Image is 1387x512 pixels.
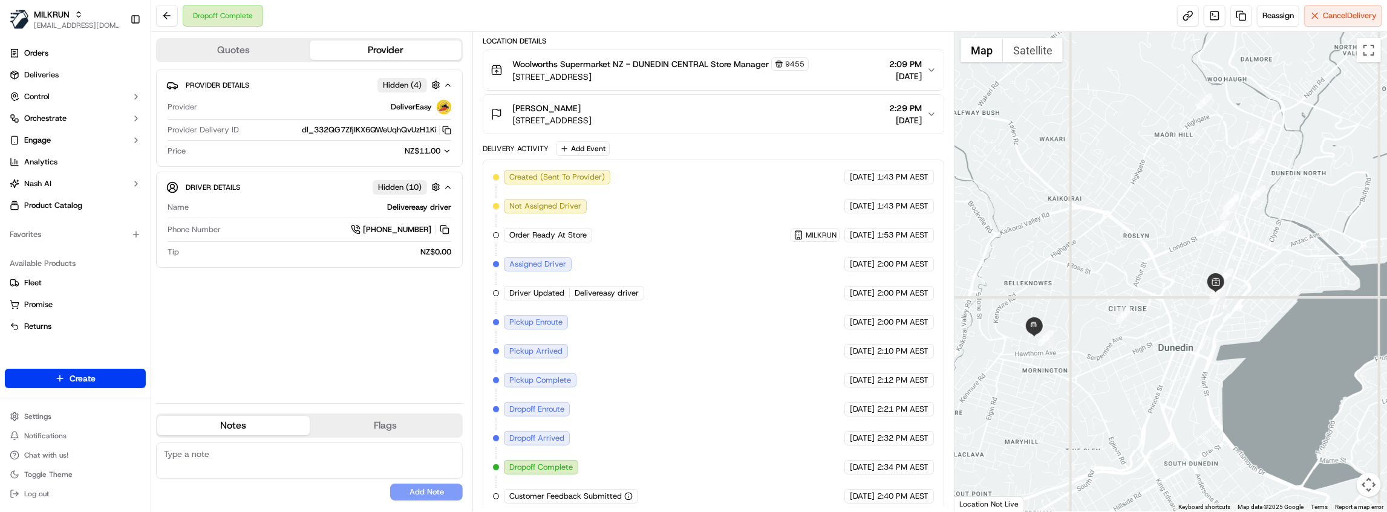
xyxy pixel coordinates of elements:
span: 2:32 PM AEST [877,433,928,444]
span: 2:10 PM AEST [877,346,928,357]
span: [DATE] [850,230,875,241]
button: MILKRUNMILKRUN[EMAIL_ADDRESS][DOMAIN_NAME] [5,5,125,34]
span: 2:21 PM AEST [877,404,928,415]
span: DeliverEasy [391,102,432,112]
span: 1:43 PM AEST [877,201,928,212]
div: 12 [1038,330,1054,346]
span: Reassign [1262,10,1294,21]
span: Pickup Enroute [509,317,563,328]
a: Deliveries [5,65,146,85]
span: Driver Updated [509,288,564,299]
button: Woolworths Supermarket NZ - DUNEDIN CENTRAL Store Manager9455[STREET_ADDRESS]2:09 PM[DATE] [483,50,944,90]
span: Analytics [24,157,57,167]
span: [DATE] [850,172,875,183]
img: delivereasy_logo.png [437,100,451,114]
span: [DATE] [889,114,922,126]
div: 11 [1116,307,1132,323]
span: 2:00 PM AEST [877,317,928,328]
div: Delivery Activity [483,144,549,154]
button: Driver DetailsHidden (10) [166,177,452,197]
div: 5 [1210,282,1225,298]
span: Promise [24,299,53,310]
button: Notes [157,416,310,435]
span: Created (Sent To Provider) [509,172,605,183]
span: [DATE] [850,462,875,473]
span: Phone Number [168,224,221,235]
span: Provider [168,102,197,112]
button: Settings [5,408,146,425]
span: Delivereasy driver [575,288,639,299]
a: Terms (opens in new tab) [1311,504,1328,510]
div: 1 [1196,94,1212,109]
span: [DATE] [889,70,922,82]
a: Analytics [5,152,146,172]
span: [DATE] [850,491,875,502]
button: Chat with us! [5,447,146,464]
span: Not Assigned Driver [509,201,581,212]
span: Pickup Arrived [509,346,563,357]
span: 2:00 PM AEST [877,288,928,299]
span: Settings [24,412,51,421]
span: [PHONE_NUMBER] [363,224,431,235]
a: Open this area in Google Maps (opens a new window) [958,496,997,511]
span: Dropoff Enroute [509,404,564,415]
span: Chat with us! [24,450,68,460]
span: [DATE] [850,404,875,415]
button: Hidden (4) [377,77,443,92]
div: Delivereasy driver [194,202,451,213]
div: 3 [1250,186,1266,201]
span: 2:12 PM AEST [877,375,928,386]
span: [STREET_ADDRESS] [512,71,809,83]
span: 1:53 PM AEST [877,230,928,241]
span: 9455 [785,59,804,69]
button: Orchestrate [5,109,146,128]
a: Orders [5,44,146,63]
div: Location Not Live [955,496,1024,511]
a: Promise [10,299,141,310]
span: Deliveries [24,70,59,80]
button: Toggle Theme [5,466,146,483]
span: Provider Details [186,80,249,90]
span: Woolworths Supermarket NZ - DUNEDIN CENTRAL Store Manager [512,58,769,70]
span: MILKRUN [806,230,837,240]
div: Location Details [483,36,944,46]
span: Log out [24,489,49,499]
a: Fleet [10,277,141,288]
span: [EMAIL_ADDRESS][DOMAIN_NAME] [34,21,120,30]
div: 4 [1210,289,1225,305]
button: Show satellite imagery [1003,38,1063,62]
button: Engage [5,131,146,150]
button: Fleet [5,273,146,293]
button: NZ$11.00 [345,146,451,157]
span: [DATE] [850,317,875,328]
span: Provider Delivery ID [168,125,239,135]
button: Map camera controls [1357,473,1381,497]
span: Orchestrate [24,113,67,124]
a: Report a map error [1335,504,1383,510]
span: Control [24,91,50,102]
button: Control [5,87,146,106]
button: Keyboard shortcuts [1178,503,1230,511]
span: Map data ©2025 Google [1238,504,1304,510]
button: Hidden (10) [373,180,443,195]
span: Assigned Driver [509,259,566,270]
button: Create [5,369,146,388]
span: Driver Details [186,183,240,192]
button: Notifications [5,427,146,444]
button: Reassign [1257,5,1299,27]
span: [PERSON_NAME] [512,102,581,114]
button: MILKRUN [34,8,70,21]
span: [DATE] [850,433,875,444]
a: Returns [10,321,141,332]
span: Cancel Delivery [1323,10,1377,21]
span: Dropoff Complete [509,462,573,473]
span: [DATE] [850,375,875,386]
span: 2:00 PM AEST [877,259,928,270]
div: 6 [1218,268,1233,284]
div: 9 [1223,196,1239,212]
div: 7 [1224,193,1239,209]
div: NZ$0.00 [184,247,451,258]
span: Create [70,372,96,384]
button: Promise [5,295,146,314]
